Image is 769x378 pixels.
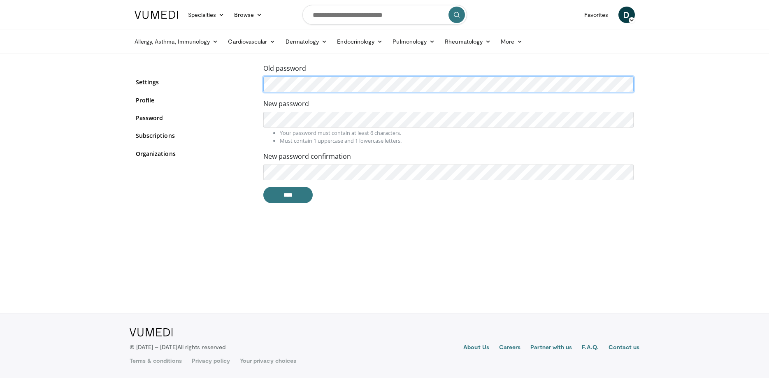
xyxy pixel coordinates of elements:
label: New password confirmation [263,151,351,161]
a: Pulmonology [388,33,440,50]
a: Careers [499,343,521,353]
a: Favorites [579,7,613,23]
a: Partner with us [530,343,572,353]
a: Specialties [183,7,230,23]
a: Password [136,114,251,122]
label: Old password [263,63,306,73]
a: Browse [229,7,267,23]
input: Search topics, interventions [302,5,467,25]
a: Settings [136,78,251,86]
a: Your privacy choices [240,357,296,365]
a: Terms & conditions [130,357,182,365]
li: Must contain 1 uppercase and 1 lowercase letters. [280,137,634,145]
a: Privacy policy [192,357,230,365]
p: © [DATE] – [DATE] [130,343,226,351]
li: Your password must contain at least 6 characters. [280,129,634,137]
img: VuMedi Logo [135,11,178,19]
a: F.A.Q. [582,343,598,353]
a: Subscriptions [136,131,251,140]
a: About Us [463,343,489,353]
a: Contact us [609,343,640,353]
a: Profile [136,96,251,104]
a: Cardiovascular [223,33,280,50]
a: Endocrinology [332,33,388,50]
a: Allergy, Asthma, Immunology [130,33,223,50]
label: New password [263,99,309,109]
a: More [496,33,527,50]
a: Rheumatology [440,33,496,50]
a: D [618,7,635,23]
span: All rights reserved [177,343,225,350]
img: VuMedi Logo [130,328,173,336]
a: Organizations [136,149,251,158]
a: Dermatology [281,33,332,50]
